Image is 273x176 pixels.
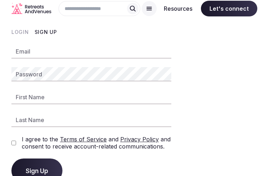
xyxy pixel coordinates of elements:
[22,136,171,150] label: I agree to the and and consent to receive account-related communications.
[120,136,159,143] a: Privacy Policy
[11,29,29,36] button: Login
[201,1,257,16] span: Let's connect
[35,29,57,36] button: Sign Up
[11,3,51,14] a: Visit the homepage
[60,136,107,143] a: Terms of Service
[26,167,48,174] span: Sign Up
[11,3,51,14] svg: Retreats and Venues company logo
[158,1,198,16] button: Resources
